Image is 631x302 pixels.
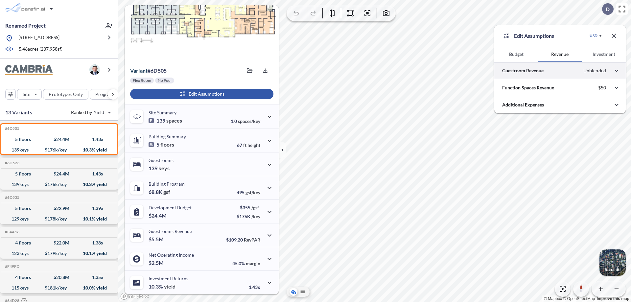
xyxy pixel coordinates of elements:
a: Mapbox homepage [120,292,149,300]
img: BrandImage [5,65,53,75]
button: Ranked by Yield [66,107,115,118]
p: 45.0% [232,261,260,266]
button: Revenue [538,46,582,62]
span: Variant [130,67,148,74]
p: 5 [149,141,174,148]
span: gsf/key [245,190,260,195]
p: $109.20 [226,237,260,243]
p: 495 [237,190,260,195]
p: $24.4M [149,212,168,219]
span: margin [246,261,260,266]
img: user logo [89,64,100,75]
p: No Pool [158,78,172,83]
p: Edit Assumptions [514,32,554,40]
p: # 6d505 [130,67,167,74]
p: [STREET_ADDRESS] [18,34,59,42]
h5: Click to copy the code [4,264,19,269]
p: Investment Returns [149,276,188,281]
p: Building Summary [149,134,186,139]
button: Site [17,89,42,100]
p: Site [23,91,30,98]
div: USD [590,33,597,38]
span: spaces [166,117,182,124]
p: 139 [149,165,170,172]
span: yield [164,283,175,290]
span: /gsf [251,205,259,210]
h5: Click to copy the code [4,195,19,200]
span: RevPAR [244,237,260,243]
p: $2.5M [149,260,165,266]
p: 5.46 acres ( 237,958 sf) [19,46,62,53]
button: Site Plan [299,288,307,296]
h5: Click to copy the code [4,230,19,234]
p: Prototypes Only [49,91,83,98]
button: Aerial View [290,288,297,296]
p: 68.8K [149,189,170,195]
p: Renamed Project [5,22,46,29]
span: floors [160,141,174,148]
span: spaces/key [238,118,260,124]
button: Prototypes Only [43,89,88,100]
p: 1.0 [231,118,260,124]
button: Investment [582,46,626,62]
p: Function Spaces Revenue [502,84,554,91]
p: Building Program [149,181,185,187]
p: $5.5M [149,236,165,243]
span: ft [243,142,246,148]
button: Switcher ImageSatellite [599,249,626,276]
p: $50 [598,85,606,91]
p: Program [95,91,114,98]
p: $355 [237,205,260,210]
p: Guestrooms Revenue [149,228,192,234]
p: D [606,6,610,12]
p: Net Operating Income [149,252,194,258]
button: Budget [494,46,538,62]
p: Development Budget [149,205,192,210]
p: $176K [237,214,260,219]
p: 139 [149,117,182,124]
img: Switcher Image [599,249,626,276]
a: Improve this map [597,296,629,301]
p: 1.43x [249,284,260,290]
p: Guestrooms [149,157,174,163]
span: height [247,142,260,148]
span: keys [158,165,170,172]
span: gsf [163,189,170,195]
p: Satellite [605,267,620,272]
span: Yield [94,109,105,116]
p: 13 Variants [5,108,32,116]
button: Edit Assumptions [130,89,273,99]
a: OpenStreetMap [563,296,595,301]
p: Additional Expenses [502,102,544,108]
p: Flex Room [133,78,151,83]
button: Program [90,89,125,100]
h5: Click to copy the code [4,126,19,131]
p: Site Summary [149,110,176,115]
h5: Click to copy the code [4,161,19,165]
span: /key [251,214,260,219]
a: Mapbox [544,296,562,301]
p: 67 [237,142,260,148]
p: 10.3% [149,283,175,290]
